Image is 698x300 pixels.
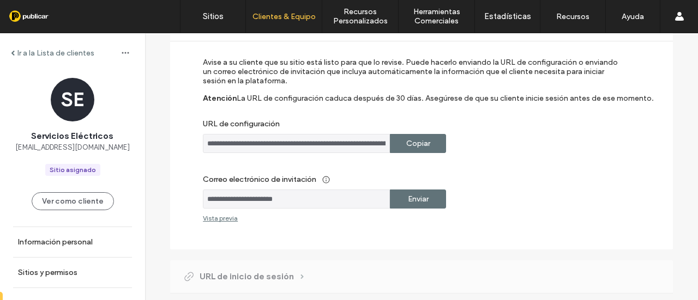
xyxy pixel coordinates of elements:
label: Estadísticas [484,11,531,21]
label: Correo electrónico de invitación [203,169,625,189]
button: Ver como cliente [32,192,114,210]
span: Servicios Eléctricos [31,130,113,142]
span: Ayuda [23,8,53,17]
label: Copiar [406,133,430,154]
div: SE [51,78,94,121]
label: URL de configuración [203,119,625,134]
label: La URL de configuración caduca después de 30 días. Asegúrese de que su cliente inicie sesión ante... [237,94,654,119]
label: Sitios [203,11,224,21]
label: Atención [203,94,237,119]
label: Enviar [408,189,429,209]
label: Sitios y permisos [18,268,77,277]
label: Recursos Personalizados [322,7,398,26]
label: Recursos [556,12,589,21]
label: Avise a su cliente que su sitio está listo para que lo revise. Puede hacerlo enviando la URL de c... [203,58,625,94]
span: URL de inicio de sesión [200,271,294,283]
label: Clientes & Equipo [252,12,316,21]
label: Información personal [18,237,93,247]
div: Vista previa [203,214,238,222]
div: Sitio asignado [50,165,96,175]
label: Ir a la Lista de clientes [17,48,94,58]
span: [EMAIL_ADDRESS][DOMAIN_NAME] [15,142,130,153]
label: Ayuda [622,12,644,21]
label: Herramientas Comerciales [399,7,474,26]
